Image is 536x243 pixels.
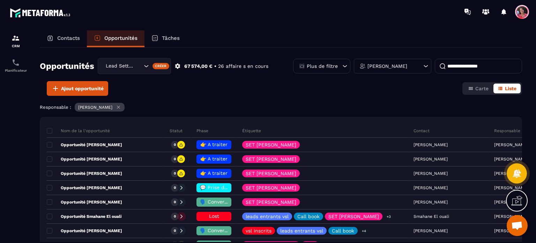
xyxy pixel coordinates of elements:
p: Responsable : [40,105,71,110]
p: Opportunité [PERSON_NAME] [47,156,122,162]
p: leads entrants vsl [280,228,323,233]
p: 0 [174,200,176,205]
p: Opportunité [PERSON_NAME] [47,228,122,234]
p: 26 affaire s en cours [218,63,268,70]
span: 👉 A traiter [200,156,228,162]
img: formation [12,34,20,42]
div: Créer [152,63,170,69]
p: Call book [332,228,354,233]
p: Plus de filtre [307,64,338,69]
p: 0 [174,171,176,176]
p: [PERSON_NAME] [494,157,528,162]
p: SET [PERSON_NAME] [246,157,296,162]
p: SET [PERSON_NAME] [246,185,296,190]
p: Contact [414,128,430,134]
p: [PERSON_NAME] [494,214,528,219]
p: [PERSON_NAME] [494,171,528,176]
p: Opportunités [104,35,137,41]
p: [PERSON_NAME] [494,142,528,147]
p: Opportunité [PERSON_NAME] [47,171,122,176]
p: Call book [297,214,320,219]
span: Carte [475,86,489,91]
span: 👉 A traiter [200,142,228,147]
p: [PERSON_NAME] [78,105,112,110]
p: Responsable [494,128,520,134]
div: Search for option [98,58,171,74]
p: Nom de la l'opportunité [47,128,110,134]
p: 0 [174,228,176,233]
img: logo [10,6,73,19]
p: SET [PERSON_NAME] [328,214,379,219]
p: 0 [174,214,176,219]
p: leads entrants vsl [246,214,289,219]
span: Liste [505,86,516,91]
p: CRM [2,44,30,48]
p: SET [PERSON_NAME] [246,200,296,205]
p: Opportunité [PERSON_NAME] [47,199,122,205]
span: 🗣️ Conversation en cours [200,199,262,205]
p: +3 [384,213,393,220]
span: Lost [209,213,219,219]
p: SET [PERSON_NAME] [246,171,296,176]
p: Contacts [57,35,80,41]
p: Phase [196,128,208,134]
button: Liste [493,84,521,93]
p: 0 [174,185,176,190]
p: 67 574,00 € [184,63,213,70]
p: Opportunité Smahane El ouali [47,214,121,219]
p: SET [PERSON_NAME] [246,142,296,147]
a: Tâches [144,30,187,47]
span: Lead Setting [104,62,135,70]
p: • [214,63,216,70]
span: 🗣️ Conversation en cours [200,228,262,233]
p: Étiquette [242,128,261,134]
p: Opportunité [PERSON_NAME] [47,142,122,148]
input: Search for option [135,62,142,70]
p: +4 [359,227,368,235]
a: Opportunités [87,30,144,47]
span: Ajout opportunité [61,85,104,92]
span: 💬 Prise de contact effectué [200,185,269,190]
p: Tâches [162,35,180,41]
p: [PERSON_NAME] [367,64,407,69]
a: schedulerschedulerPlanificateur [2,53,30,78]
button: Ajout opportunité [47,81,108,96]
p: Planificateur [2,69,30,72]
p: [PERSON_NAME] [494,228,528,233]
p: Opportunité [PERSON_NAME] [47,185,122,191]
a: Contacts [40,30,87,47]
p: [PERSON_NAME] [494,185,528,190]
p: [PERSON_NAME] [494,200,528,205]
h2: Opportunités [40,59,94,73]
span: 👉 A traiter [200,170,228,176]
img: scheduler [12,58,20,67]
p: 0 [174,142,176,147]
p: vsl inscrits [246,228,271,233]
p: Statut [170,128,183,134]
div: Ouvrir le chat [507,215,528,236]
a: formationformationCRM [2,29,30,53]
p: 0 [174,157,176,162]
button: Carte [464,84,493,93]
